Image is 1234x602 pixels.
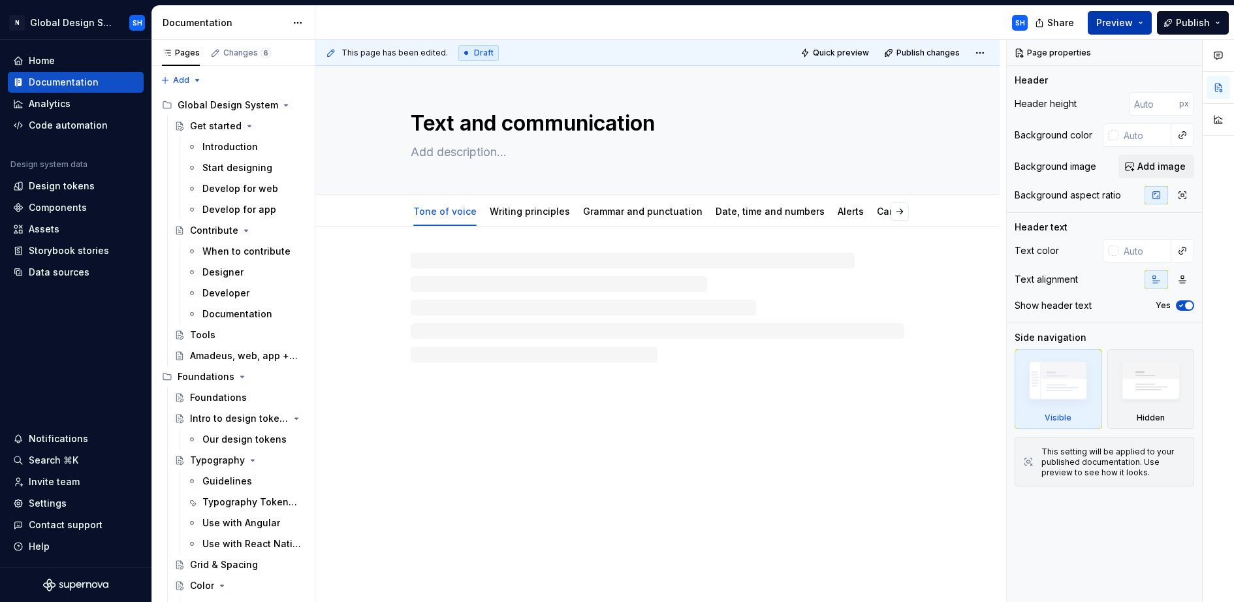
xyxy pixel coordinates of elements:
[1015,189,1121,202] div: Background aspect ratio
[182,513,309,533] a: Use with Angular
[190,391,247,404] div: Foundations
[341,48,448,58] span: This page has been edited.
[133,18,142,28] div: SH
[484,197,575,225] div: Writing principles
[1015,331,1086,344] div: Side navigation
[202,245,291,258] div: When to contribute
[1118,239,1171,262] input: Auto
[190,579,214,592] div: Color
[182,492,309,513] a: Typography Tokens Overview
[1015,18,1025,28] div: SH
[202,475,252,488] div: Guidelines
[182,304,309,325] a: Documentation
[1041,447,1186,478] div: This setting will be applied to your published documentation. Use preview to see how it looks.
[1015,349,1102,429] div: Visible
[1015,97,1077,110] div: Header height
[1028,11,1083,35] button: Share
[1015,129,1092,142] div: Background color
[413,206,477,217] a: Tone of voice
[29,97,71,110] div: Analytics
[169,554,309,575] a: Grid & Spacing
[29,540,50,553] div: Help
[202,308,272,321] div: Documentation
[190,454,245,467] div: Typography
[29,244,109,257] div: Storybook stories
[1088,11,1152,35] button: Preview
[29,454,78,467] div: Search ⌘K
[8,176,144,197] a: Design tokens
[1015,74,1048,87] div: Header
[1045,413,1071,423] div: Visible
[1156,300,1171,311] label: Yes
[880,44,966,62] button: Publish changes
[169,325,309,345] a: Tools
[8,197,144,218] a: Components
[182,429,309,450] a: Our design tokens
[182,471,309,492] a: Guidelines
[182,199,309,220] a: Develop for app
[30,16,114,29] div: Global Design System
[261,48,271,58] span: 6
[190,119,242,133] div: Get started
[190,328,215,341] div: Tools
[182,241,309,262] a: When to contribute
[583,206,703,217] a: Grammar and punctuation
[29,119,108,132] div: Code automation
[169,116,309,136] a: Get started
[202,203,276,216] div: Develop for app
[43,578,108,592] svg: Supernova Logo
[1176,16,1210,29] span: Publish
[162,48,200,58] div: Pages
[29,76,99,89] div: Documentation
[202,182,278,195] div: Develop for web
[1118,123,1171,147] input: Auto
[157,95,309,116] div: Global Design System
[8,450,144,471] button: Search ⌘K
[169,345,309,366] a: Amadeus, web, app + rebrand
[8,219,144,240] a: Assets
[1179,99,1189,109] p: px
[202,161,272,174] div: Start designing
[832,197,869,225] div: Alerts
[157,71,206,89] button: Add
[1015,221,1068,234] div: Header text
[578,197,708,225] div: Grammar and punctuation
[838,206,864,217] a: Alerts
[797,44,875,62] button: Quick preview
[8,536,144,557] button: Help
[1137,413,1165,423] div: Hidden
[710,197,830,225] div: Date, time and numbers
[29,201,87,214] div: Components
[182,533,309,554] a: Use with React Native
[29,518,103,531] div: Contact support
[1047,16,1074,29] span: Share
[29,54,55,67] div: Home
[29,497,67,510] div: Settings
[190,412,289,425] div: Intro to design tokens
[1015,273,1078,286] div: Text alignment
[29,475,80,488] div: Invite team
[29,223,59,236] div: Assets
[1096,16,1133,29] span: Preview
[1157,11,1229,35] button: Publish
[3,8,149,37] button: NGlobal Design SystemSH
[169,450,309,471] a: Typography
[202,516,280,530] div: Use with Angular
[408,108,902,139] textarea: Text and communication
[8,115,144,136] a: Code automation
[202,140,258,153] div: Introduction
[182,157,309,178] a: Start designing
[8,262,144,283] a: Data sources
[182,136,309,157] a: Introduction
[173,75,189,86] span: Add
[1129,92,1179,116] input: Auto
[202,537,302,550] div: Use with React Native
[1015,160,1096,173] div: Background image
[178,99,278,112] div: Global Design System
[1137,160,1186,173] span: Add image
[716,206,825,217] a: Date, time and numbers
[9,15,25,31] div: N
[1015,299,1092,312] div: Show header text
[474,48,494,58] span: Draft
